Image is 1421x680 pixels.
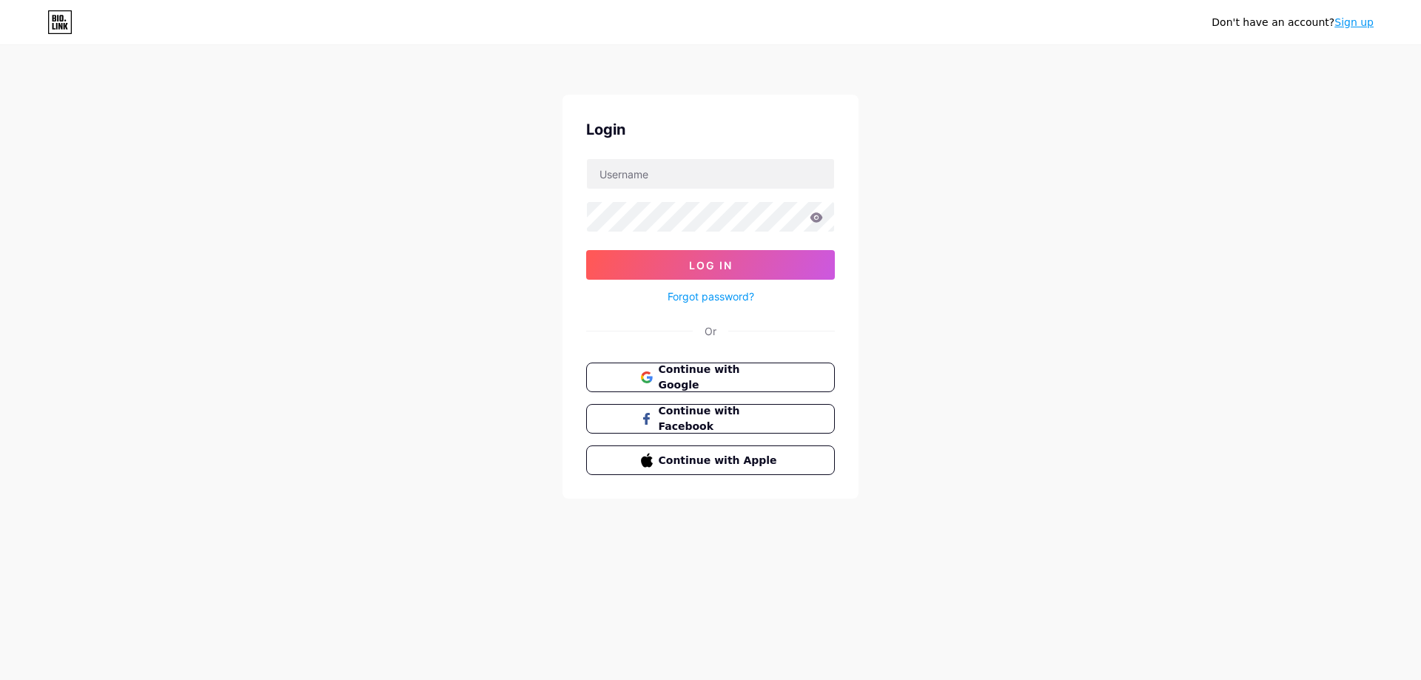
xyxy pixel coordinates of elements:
[659,362,781,393] span: Continue with Google
[586,250,835,280] button: Log In
[668,289,754,304] a: Forgot password?
[659,403,781,434] span: Continue with Facebook
[587,159,834,189] input: Username
[689,259,733,272] span: Log In
[586,404,835,434] button: Continue with Facebook
[586,118,835,141] div: Login
[659,453,781,468] span: Continue with Apple
[1334,16,1374,28] a: Sign up
[586,445,835,475] button: Continue with Apple
[1212,15,1374,30] div: Don't have an account?
[705,323,716,339] div: Or
[586,363,835,392] button: Continue with Google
